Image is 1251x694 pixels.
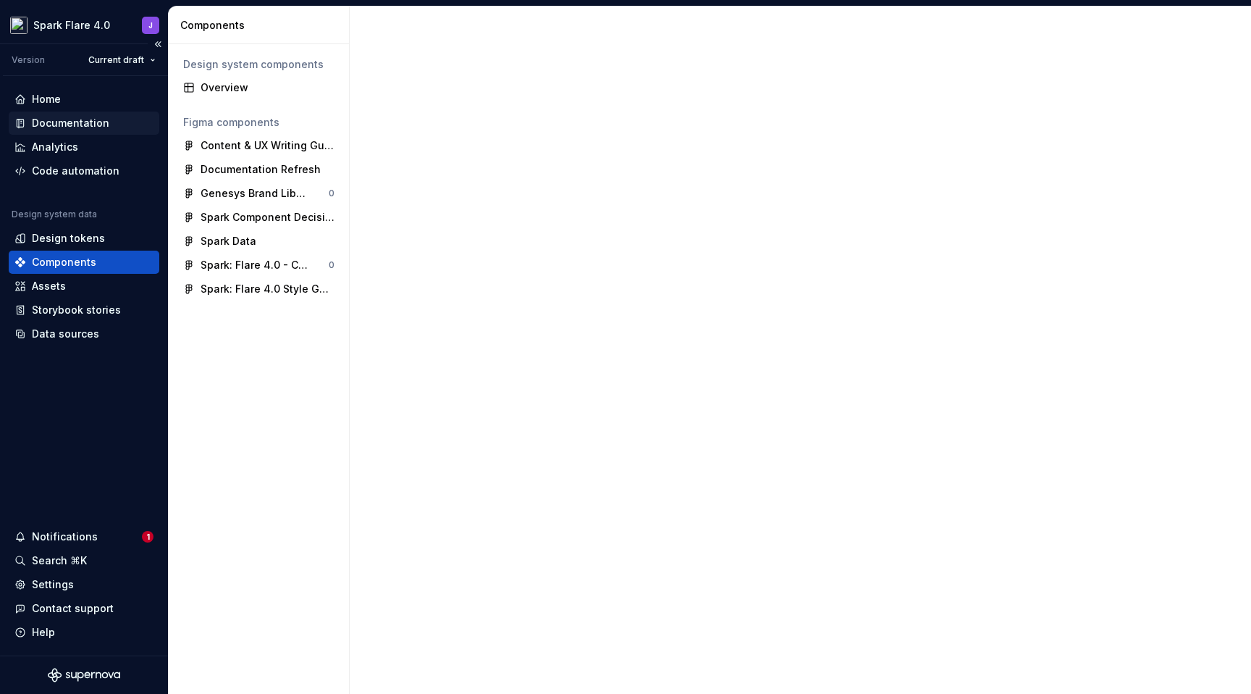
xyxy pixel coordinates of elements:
[201,138,334,153] div: Content & UX Writing Guidelines
[177,277,340,301] a: Spark: Flare 4.0 Style Guide
[3,9,165,41] button: Spark Flare 4.0J
[183,57,334,72] div: Design system components
[9,621,159,644] button: Help
[48,668,120,682] svg: Supernova Logo
[177,76,340,99] a: Overview
[177,158,340,181] a: Documentation Refresh
[9,251,159,274] a: Components
[177,206,340,229] a: Spark Component Decision Tree
[32,164,119,178] div: Code automation
[82,50,162,70] button: Current draft
[9,88,159,111] a: Home
[9,135,159,159] a: Analytics
[180,18,343,33] div: Components
[32,327,99,341] div: Data sources
[32,303,121,317] div: Storybook stories
[201,80,334,95] div: Overview
[9,112,159,135] a: Documentation
[12,209,97,220] div: Design system data
[32,625,55,640] div: Help
[33,18,110,33] div: Spark Flare 4.0
[9,159,159,183] a: Code automation
[9,322,159,346] a: Data sources
[177,254,340,277] a: Spark: Flare 4.0 - Core0
[9,275,159,298] a: Assets
[32,577,74,592] div: Settings
[32,255,96,269] div: Components
[177,230,340,253] a: Spark Data
[329,259,334,271] div: 0
[32,116,109,130] div: Documentation
[12,54,45,66] div: Version
[9,298,159,322] a: Storybook stories
[9,597,159,620] button: Contact support
[201,258,308,272] div: Spark: Flare 4.0 - Core
[32,601,114,616] div: Contact support
[183,115,334,130] div: Figma components
[148,34,168,54] button: Collapse sidebar
[32,92,61,106] div: Home
[177,134,340,157] a: Content & UX Writing Guidelines
[32,140,78,154] div: Analytics
[32,279,66,293] div: Assets
[32,530,98,544] div: Notifications
[9,573,159,596] a: Settings
[88,54,144,66] span: Current draft
[9,227,159,250] a: Design tokens
[32,553,87,568] div: Search ⌘K
[329,188,334,199] div: 0
[201,210,334,225] div: Spark Component Decision Tree
[177,182,340,205] a: Genesys Brand Library0
[9,525,159,548] button: Notifications1
[10,17,28,34] img: d6852e8b-7cd7-4438-8c0d-f5a8efe2c281.png
[201,162,321,177] div: Documentation Refresh
[9,549,159,572] button: Search ⌘K
[32,231,105,246] div: Design tokens
[148,20,153,31] div: J
[201,234,256,248] div: Spark Data
[201,186,308,201] div: Genesys Brand Library
[142,531,153,543] span: 1
[201,282,334,296] div: Spark: Flare 4.0 Style Guide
